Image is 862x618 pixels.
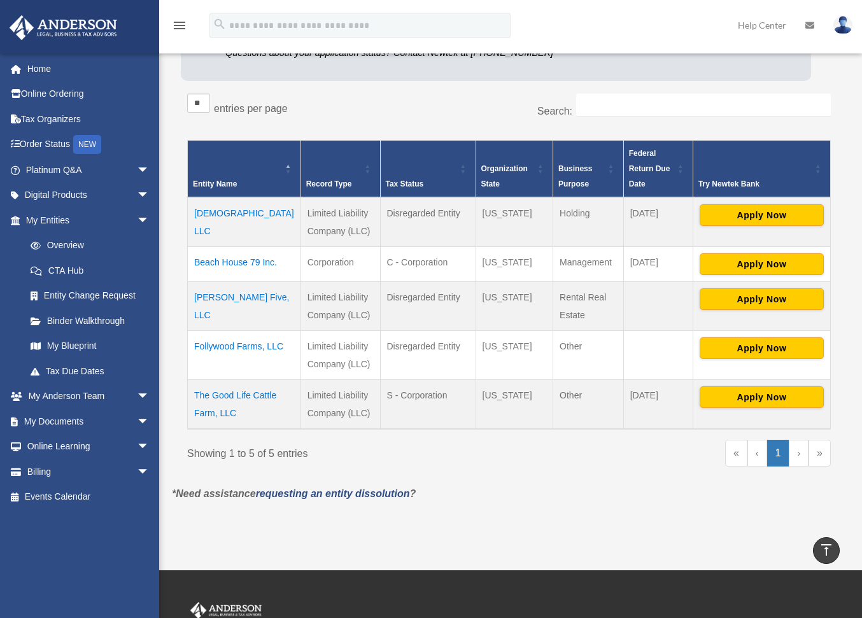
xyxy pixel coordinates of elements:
td: [PERSON_NAME] Five, LLC [188,282,301,331]
td: Limited Liability Company (LLC) [300,282,380,331]
th: Business Purpose: Activate to sort [553,141,624,198]
i: search [213,17,227,31]
td: Disregarded Entity [380,282,476,331]
td: [DEMOGRAPHIC_DATA] LLC [188,197,301,247]
a: My Documentsarrow_drop_down [9,409,169,434]
a: Online Learningarrow_drop_down [9,434,169,460]
a: vertical_align_top [813,537,840,564]
td: Limited Liability Company (LLC) [300,197,380,247]
td: Rental Real Estate [553,282,624,331]
td: [US_STATE] [476,282,553,331]
a: CTA Hub [18,258,162,283]
span: Organization State [481,164,528,188]
a: menu [172,22,187,33]
p: Questions about your application status? Contact Newtek at [PHONE_NUMBER] [225,45,614,61]
td: S - Corporation [380,380,476,430]
a: Binder Walkthrough [18,308,162,334]
td: [US_STATE] [476,247,553,282]
a: Previous [747,440,767,467]
a: Billingarrow_drop_down [9,459,169,484]
img: Anderson Advisors Platinum Portal [6,15,121,40]
th: Try Newtek Bank : Activate to sort [693,141,830,198]
span: arrow_drop_down [137,459,162,485]
td: Corporation [300,247,380,282]
td: Disregarded Entity [380,197,476,247]
button: Apply Now [700,337,824,359]
td: [DATE] [623,380,693,430]
div: Showing 1 to 5 of 5 entries [187,440,500,463]
button: Apply Now [700,386,824,408]
td: The Good Life Cattle Farm, LLC [188,380,301,430]
a: 1 [767,440,789,467]
a: First [725,440,747,467]
a: Tax Organizers [9,106,169,132]
button: Apply Now [700,204,824,226]
td: Limited Liability Company (LLC) [300,380,380,430]
button: Apply Now [700,288,824,310]
th: Federal Return Due Date: Activate to sort [623,141,693,198]
span: Business Purpose [558,164,592,188]
a: Entity Change Request [18,283,162,309]
i: vertical_align_top [819,542,834,558]
i: menu [172,18,187,33]
td: [US_STATE] [476,331,553,380]
td: [DATE] [623,197,693,247]
th: Tax Status: Activate to sort [380,141,476,198]
a: Events Calendar [9,484,169,510]
a: Home [9,56,169,81]
a: My Entitiesarrow_drop_down [9,207,162,233]
a: Digital Productsarrow_drop_down [9,183,169,208]
span: Federal Return Due Date [629,149,670,188]
td: C - Corporation [380,247,476,282]
span: arrow_drop_down [137,409,162,435]
a: My Blueprint [18,334,162,359]
a: requesting an entity dissolution [256,488,410,499]
th: Record Type: Activate to sort [300,141,380,198]
span: arrow_drop_down [137,183,162,209]
td: Follywood Farms, LLC [188,331,301,380]
th: Organization State: Activate to sort [476,141,553,198]
span: arrow_drop_down [137,434,162,460]
td: Management [553,247,624,282]
td: Other [553,380,624,430]
td: [US_STATE] [476,380,553,430]
span: Entity Name [193,179,237,188]
span: arrow_drop_down [137,157,162,183]
td: Other [553,331,624,380]
td: [DATE] [623,247,693,282]
td: Beach House 79 Inc. [188,247,301,282]
a: Online Ordering [9,81,169,107]
button: Apply Now [700,253,824,275]
span: arrow_drop_down [137,207,162,234]
div: Try Newtek Bank [698,176,811,192]
td: Holding [553,197,624,247]
label: Search: [537,106,572,116]
img: User Pic [833,16,852,34]
span: Tax Status [386,179,424,188]
a: Next [789,440,809,467]
span: Record Type [306,179,352,188]
a: My Anderson Teamarrow_drop_down [9,384,169,409]
a: Overview [18,233,156,258]
a: Platinum Q&Aarrow_drop_down [9,157,169,183]
label: entries per page [214,103,288,114]
td: [US_STATE] [476,197,553,247]
a: Tax Due Dates [18,358,162,384]
span: arrow_drop_down [137,384,162,410]
th: Entity Name: Activate to invert sorting [188,141,301,198]
em: *Need assistance ? [172,488,416,499]
a: Last [809,440,831,467]
a: Order StatusNEW [9,132,169,158]
td: Limited Liability Company (LLC) [300,331,380,380]
td: Disregarded Entity [380,331,476,380]
div: NEW [73,135,101,154]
